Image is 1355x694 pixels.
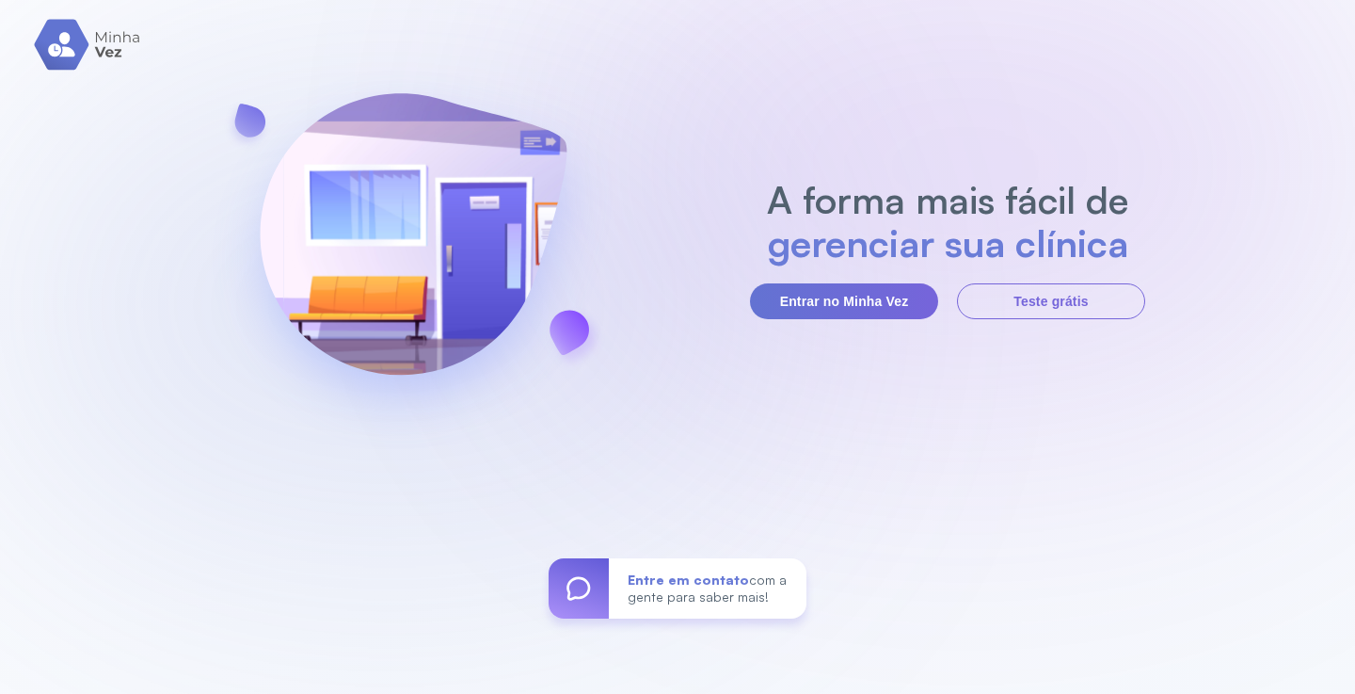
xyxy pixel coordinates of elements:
[750,283,938,319] button: Entrar no Minha Vez
[34,19,142,71] img: logo.svg
[549,558,806,619] a: Entre em contatocom a gente para saber mais!
[628,572,749,588] span: Entre em contato
[757,178,1139,221] h2: A forma mais fácil de
[210,43,616,453] img: banner-login.svg
[609,558,806,619] div: com a gente para saber mais!
[957,283,1145,319] button: Teste grátis
[757,221,1139,265] h2: gerenciar sua clínica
